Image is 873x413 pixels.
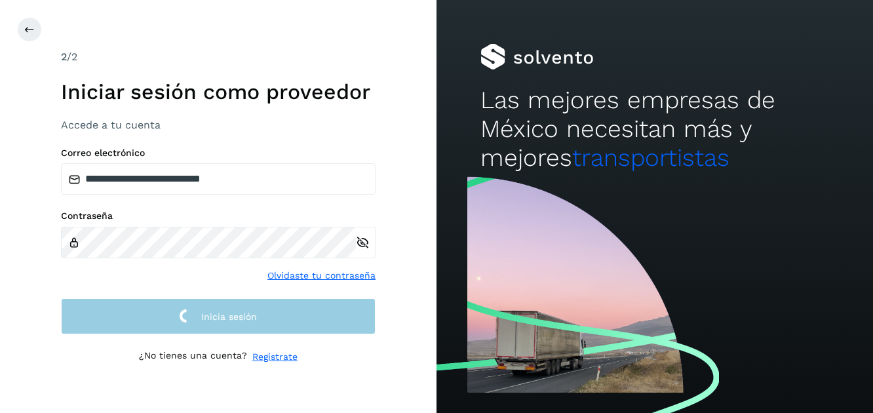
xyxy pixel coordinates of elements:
span: Inicia sesión [201,312,257,321]
label: Correo electrónico [61,147,376,159]
a: Regístrate [252,350,298,364]
h2: Las mejores empresas de México necesitan más y mejores [480,86,830,173]
label: Contraseña [61,210,376,222]
div: /2 [61,49,376,65]
h3: Accede a tu cuenta [61,119,376,131]
span: 2 [61,50,67,63]
h1: Iniciar sesión como proveedor [61,79,376,104]
button: Inicia sesión [61,298,376,334]
span: transportistas [572,144,729,172]
p: ¿No tienes una cuenta? [139,350,247,364]
a: Olvidaste tu contraseña [267,269,376,283]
